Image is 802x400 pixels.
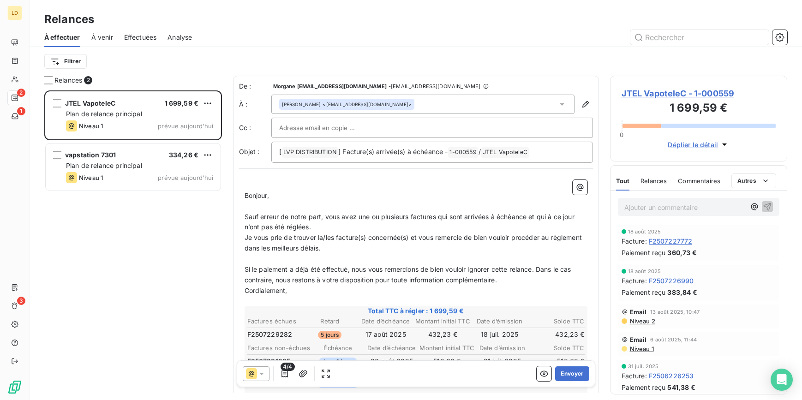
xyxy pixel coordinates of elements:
span: prévue aujourd’hui [158,122,213,130]
span: Niveau 2 [629,317,655,325]
input: Rechercher [630,30,769,45]
span: - [EMAIL_ADDRESS][DOMAIN_NAME] [389,84,480,89]
div: <[EMAIL_ADDRESS][DOMAIN_NAME]> [282,101,412,107]
span: Je vous prie de trouver la/les facture(s) concernée(s) et vous remercie de bien vouloir procéder ... [245,233,584,252]
span: 1 699,59 € [165,99,199,107]
span: Email [630,336,647,343]
span: Paiement reçu [622,382,666,392]
button: Filtrer [44,54,87,69]
span: Commentaires [678,177,720,185]
td: 432,23 € [528,329,585,340]
span: F2506226253 [649,371,694,381]
span: À venir [91,33,113,42]
span: 3 [17,297,25,305]
span: dans 8 jours [319,358,357,366]
span: 334,26 € [169,151,198,159]
span: / [479,148,481,155]
button: Envoyer [555,366,589,381]
th: Date d’émission [476,343,528,353]
span: 18 août 2025 [628,229,661,234]
th: Solde TTC [529,343,585,353]
a: 2 [7,90,22,105]
span: 6 août 2025, 11:44 [650,337,697,342]
th: Date d’échéance [358,316,413,326]
a: 1 [7,109,22,124]
span: Morgane [EMAIL_ADDRESS][DOMAIN_NAME] [273,84,387,89]
span: Si le paiement a déjà été effectué, nous vous remercions de bien vouloir ignorer cette relance. D... [245,265,573,284]
th: Factures non-échues [247,343,311,353]
span: Total TTC à régler : 1 699,59 € [246,306,586,316]
span: [PERSON_NAME] [282,101,321,107]
span: Relances [54,76,82,85]
td: 30 août 2025 [365,356,419,366]
button: Déplier le détail [665,139,732,150]
span: Objet : [239,148,260,155]
img: Logo LeanPay [7,380,22,394]
span: JTEL VapoteleC [65,99,115,107]
span: Facture : [622,276,647,286]
span: prévue aujourd’hui [158,174,213,181]
span: F2507226990 [649,276,694,286]
span: Facture : [622,371,647,381]
span: Sauf erreur de notre part, vous avez une ou plusieurs factures qui sont arrivées à échéance et qu... [245,213,576,231]
span: 0 [620,131,623,138]
span: JTEL VapoteleC [481,147,529,158]
h3: 1 699,59 € [622,100,776,118]
span: LVP DISTRIBUTION [282,147,338,158]
span: 383,84 € [667,287,697,297]
span: Niveau 1 [79,174,103,181]
span: Déplier le détail [668,140,718,149]
th: Montant initial TTC [419,343,475,353]
span: Bonjour, [245,191,269,199]
div: grid [44,90,222,400]
span: Plan de relance principal [66,161,142,169]
span: Analyse [168,33,192,42]
span: JTEL VapoteleC - 1-000559 [622,87,776,100]
span: Niveau 1 [629,345,654,352]
th: Montant initial TTC [414,316,471,326]
span: 4/4 [281,363,294,371]
span: 31 juil. 2025 [628,364,659,369]
th: Retard [302,316,357,326]
span: vapstation 7301 [65,151,116,159]
span: Relances [640,177,667,185]
button: Autres [731,173,776,188]
span: 541,38 € [667,382,695,392]
h3: Relances [44,11,94,28]
span: 2 [84,76,92,84]
td: 31 juil. 2025 [476,356,528,366]
span: 5 jours [318,331,341,339]
label: Cc : [239,123,271,132]
span: De : [239,82,271,91]
span: 1-000559 [448,147,478,158]
th: Factures échues [247,316,302,326]
label: À : [239,100,271,109]
span: ] Facture(s) arrivée(s) à échéance - [338,148,448,155]
span: Niveau 1 [79,122,103,130]
span: F2507229282 [247,330,293,339]
td: 18 juil. 2025 [472,329,527,340]
span: Paiement reçu [622,287,666,297]
span: À effectuer [44,33,80,42]
span: 13 août 2025, 10:47 [650,309,700,315]
span: Paiement reçu [622,248,666,257]
span: Facture : [622,236,647,246]
input: Adresse email en copie ... [279,121,378,135]
span: Cordialement, [245,287,287,294]
span: 360,73 € [667,248,696,257]
span: Plan de relance principal [66,110,142,118]
span: [ [279,148,281,155]
td: 17 août 2025 [358,329,413,340]
td: F2507231225 [247,356,311,366]
td: 432,23 € [414,329,471,340]
span: Email [630,308,647,316]
th: Date d’échéance [365,343,419,353]
span: 2 [17,89,25,97]
span: Effectuées [124,33,157,42]
span: Tout [616,177,630,185]
div: Open Intercom Messenger [771,369,793,391]
span: 18 août 2025 [628,269,661,274]
th: Solde TTC [528,316,585,326]
td: 518,68 € [529,356,585,366]
div: LD [7,6,22,20]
